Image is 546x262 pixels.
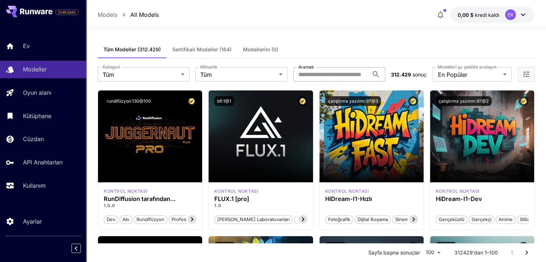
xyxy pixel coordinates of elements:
[104,188,148,194] font: kontrol noktası
[104,242,152,252] button: rundiffusion:110@101
[436,188,480,195] div: HiDream Dev
[172,216,199,222] font: profesyonel
[328,216,350,222] font: Fotoğrafik
[214,242,235,252] button: bfl:4@1
[214,195,249,202] font: FLUX.1 [pro]
[496,215,515,224] button: Anime
[522,70,531,79] button: Daha fazla filtre aç
[103,64,120,70] font: Kategori
[23,218,42,225] font: Ayarlar
[454,249,498,256] font: 312429'dan 1–100
[412,71,426,78] font: sonuç
[438,64,498,70] font: Modelleri şu şekilde sıralayın:
[120,215,132,224] button: akı
[217,216,290,222] font: [PERSON_NAME] Laboratuvarları
[104,215,118,224] button: dev
[71,244,81,253] button: Kenar çubuğunu daralt
[104,195,192,209] font: RunDiffusion tarafından geliştirilen Juggernaut Pro Flux
[475,12,499,18] font: kredi kaldı
[77,242,86,255] div: Kenar çubuğunu daralt
[214,96,234,106] button: bfl:1@1
[103,71,114,78] font: Tüm
[298,64,314,70] font: Aramak
[130,10,159,19] a: All Models
[439,98,489,104] font: çalıştırma yazılımı:97@2
[58,10,76,14] font: DURUŞMA
[23,42,30,50] font: Ev
[436,96,491,106] button: çalıştırma yazılımı:97@2
[519,242,528,252] button: Sertifikalı Model – En iyi performans için onaylanmış ve ticari lisansı içermektedir.
[200,64,218,70] font: Mimarlık
[214,215,293,224] button: [PERSON_NAME] Laboratuvarları
[55,8,79,17] span: Platformun tüm işlevlerini etkinleştirmek için ödeme kartınızı ekleyin.
[469,215,494,224] button: Gerçekçi
[325,196,418,202] div: HiDream-I1-Hızlı
[122,216,129,222] font: akı
[458,12,473,18] font: 0,00 $
[325,215,353,224] button: Fotoğrafik
[298,96,307,106] button: Sertifikalı Model – En iyi performans için onaylanmış ve ticari lisansı içermektedir.
[169,215,201,224] button: profesyonel
[187,96,196,106] button: Sertifikalı Model – En iyi performans için onaylanmış ve ticari lisansı içermektedir.
[328,98,378,104] font: çalıştırma yazılımı:97@3
[325,96,381,106] button: çalıştırma yazılımı:97@3
[325,188,369,195] div: HiDream Hızlı
[98,10,117,19] a: Models
[107,216,115,222] font: dev
[187,242,196,252] button: Sertifikalı Model – En iyi performans için onaylanmış ve ticari lisansı içermektedir.
[98,10,159,19] nav: ekmek kırıntısı
[499,216,513,222] font: Anime
[436,242,456,252] button: bfl:1@3
[23,159,63,166] font: API Anahtarları
[325,188,369,194] font: kontrol noktası
[436,196,528,202] div: HiDream-I1-Dev
[519,245,534,260] button: Sonraki sayfaya git
[325,242,346,252] button: bfl:2@1
[136,216,164,222] font: rundifüzyon
[104,203,115,208] font: 1.0.0
[436,195,482,202] font: HiDream-I1-Dev
[451,6,535,23] button: $0.00EK
[217,98,231,104] font: bfl:1@1
[214,196,307,202] div: FLUX.1 [pro]
[243,46,278,52] font: Modellerim (0)
[507,12,513,18] font: EK
[23,66,47,73] font: Modeller
[408,96,418,106] button: Sertifikalı Model – En iyi performans için onaylanmış ve ticari lisansı içermektedir.
[107,98,151,104] font: rundifüzyon:130@100
[438,71,467,78] font: En Popüler
[23,112,51,120] font: Kütüphane
[104,188,148,195] div: AKI.1 D
[298,242,307,252] button: Sertifikalı Model – En iyi performans için onaylanmış ve ticari lisansı içermektedir.
[103,46,161,52] font: Tüm Modeller (312.429)
[23,89,51,96] font: Oyun alanı
[134,215,167,224] button: rundifüzyon
[395,216,416,222] font: Sinematik
[472,216,491,222] font: Gerçekçi
[426,249,434,255] font: 100
[172,46,232,52] font: Sertifikalı Modeller (164)
[214,188,258,195] div: fluxpro
[391,71,411,78] font: 312.429
[358,216,388,222] font: Dijital Boyama
[23,135,44,142] font: Cüzdan
[104,196,196,202] div: RunDiffusion tarafından geliştirilen Juggernaut Pro Flux
[392,215,419,224] button: Sinematik
[436,215,467,224] button: Gerçeküstü
[214,188,258,194] font: kontrol noktası
[104,96,154,106] button: rundifüzyon:130@100
[519,96,528,106] button: Sertifikalı Model – En iyi performans için onaylanmış ve ticari lisansı içermektedir.
[436,188,480,194] font: kontrol noktası
[23,182,46,189] font: Kullanım
[325,195,372,202] font: HiDream-I1-Hızlı
[355,215,391,224] button: Dijital Boyama
[294,215,308,224] button: BFL
[458,11,499,19] div: $0.00
[214,203,221,208] font: 1.0
[200,71,212,78] font: Tüm
[368,249,420,256] font: Sayfa başına sonuçlar
[439,216,465,222] font: Gerçeküstü
[408,242,418,252] button: Sertifikalı Model – En iyi performans için onaylanmış ve ticari lisansı içermektedir.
